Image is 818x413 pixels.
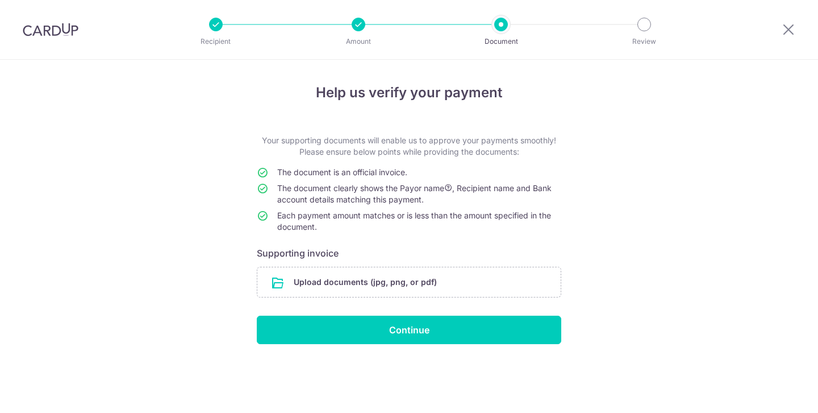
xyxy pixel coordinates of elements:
[316,36,400,47] p: Amount
[277,183,552,204] span: The document clearly shows the Payor name , Recipient name and Bank account details matching this...
[257,267,561,298] div: Upload documents (jpg, png, or pdf)
[277,210,551,232] span: Each payment amount matches or is less than the amount specified in the document.
[745,379,807,407] iframe: Opens a widget where you can find more information
[23,23,78,36] img: CardUp
[257,316,561,344] input: Continue
[174,36,258,47] p: Recipient
[602,36,686,47] p: Review
[257,135,561,158] p: Your supporting documents will enable us to approve your payments smoothly! Please ensure below p...
[257,246,561,260] h6: Supporting invoice
[277,167,407,177] span: The document is an official invoice.
[459,36,543,47] p: Document
[257,82,561,103] h4: Help us verify your payment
